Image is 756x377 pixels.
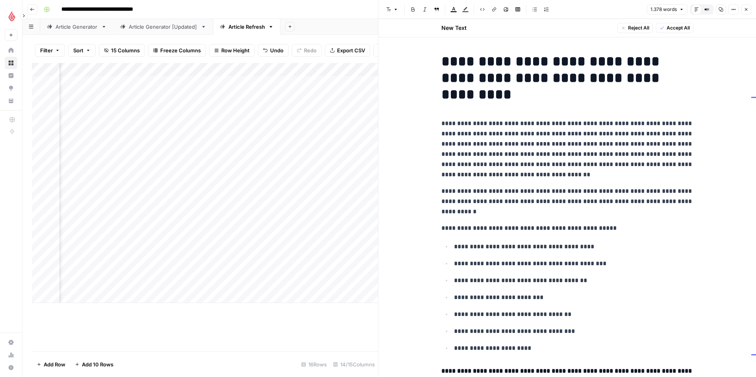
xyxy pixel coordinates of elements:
[82,360,113,368] span: Add 10 Rows
[617,23,653,33] button: Reject All
[44,360,65,368] span: Add Row
[213,19,280,35] a: Article Refresh
[5,361,17,374] button: Help + Support
[667,24,690,31] span: Accept All
[160,46,201,54] span: Freeze Columns
[330,358,378,371] div: 14/15 Columns
[221,46,250,54] span: Row Height
[228,23,265,31] div: Article Refresh
[650,6,677,13] span: 1.378 words
[209,44,255,57] button: Row Height
[5,6,17,26] button: Workspace: Lightspeed
[5,94,17,107] a: Your Data
[337,46,365,54] span: Export CSV
[70,358,118,371] button: Add 10 Rows
[148,44,206,57] button: Freeze Columns
[73,46,83,54] span: Sort
[68,44,96,57] button: Sort
[5,44,17,57] a: Home
[111,46,140,54] span: 15 Columns
[441,24,467,32] h2: New Text
[304,46,317,54] span: Redo
[5,349,17,361] a: Usage
[325,44,370,57] button: Export CSV
[5,57,17,69] a: Browse
[32,358,70,371] button: Add Row
[5,69,17,82] a: Insights
[113,19,213,35] a: Article Generator [Updated]
[129,23,198,31] div: Article Generator [Updated]
[40,46,53,54] span: Filter
[5,336,17,349] a: Settings
[647,4,687,15] button: 1.378 words
[99,44,145,57] button: 15 Columns
[35,44,65,57] button: Filter
[270,46,283,54] span: Undo
[5,9,19,23] img: Lightspeed Logo
[298,358,330,371] div: 16 Rows
[628,24,649,31] span: Reject All
[5,82,17,94] a: Opportunities
[40,19,113,35] a: Article Generator
[258,44,289,57] button: Undo
[656,23,693,33] button: Accept All
[56,23,98,31] div: Article Generator
[292,44,322,57] button: Redo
